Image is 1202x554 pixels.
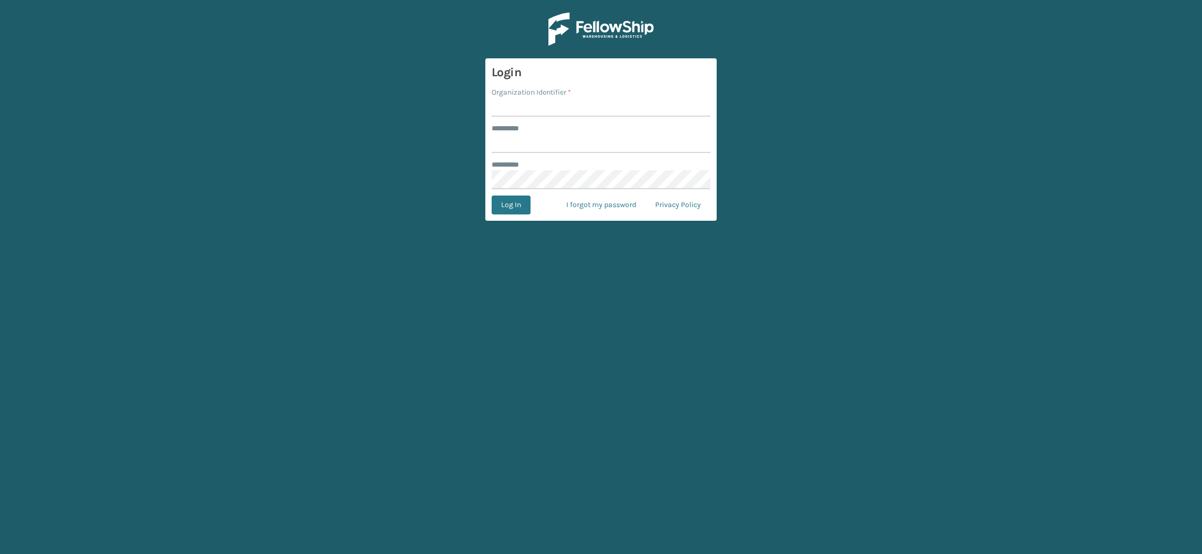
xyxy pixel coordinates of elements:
img: Logo [548,13,654,46]
a: Privacy Policy [646,196,710,214]
button: Log In [492,196,531,214]
h3: Login [492,65,710,80]
a: I forgot my password [557,196,646,214]
label: Organization Identifier [492,87,571,98]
